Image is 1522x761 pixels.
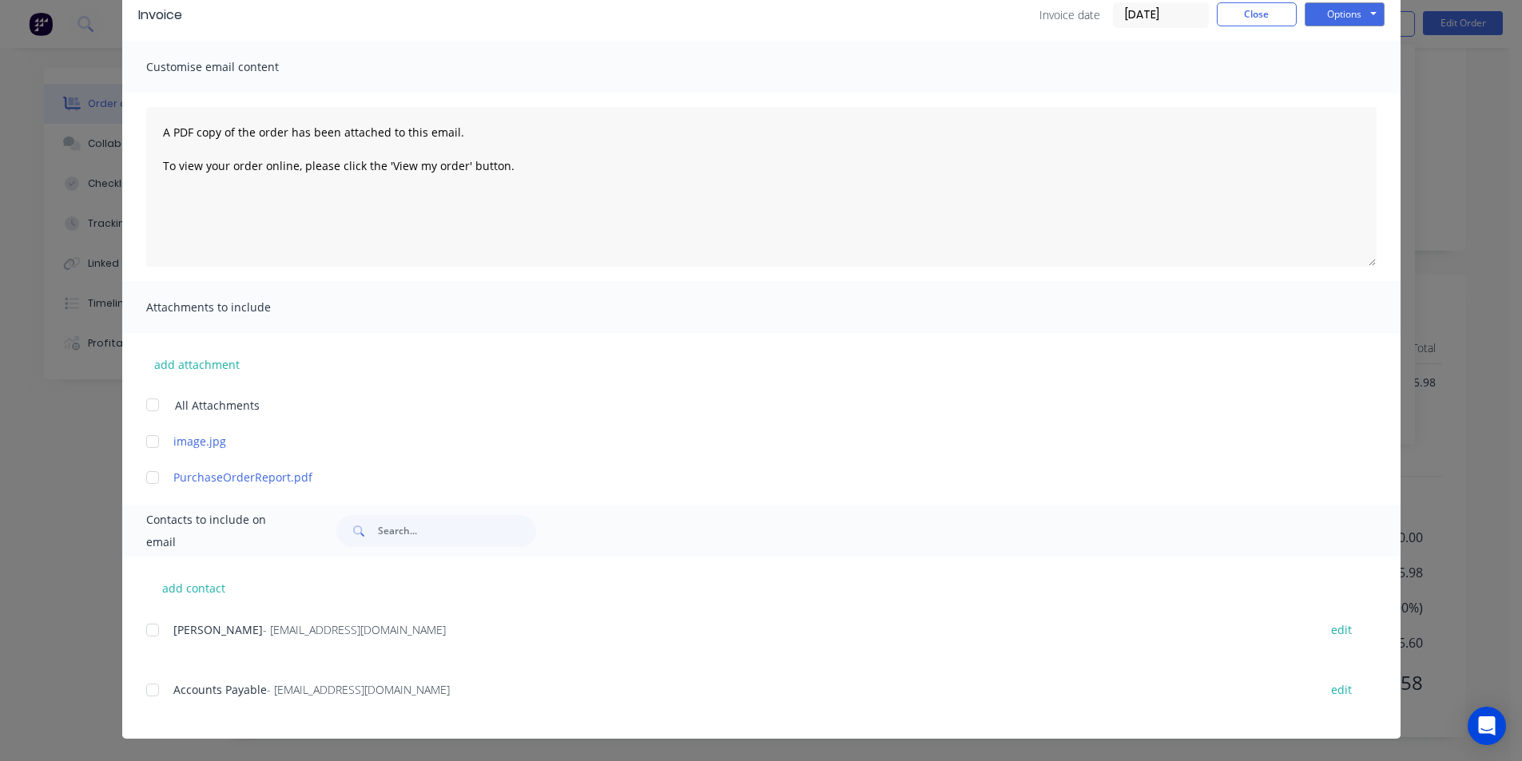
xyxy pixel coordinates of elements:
span: Invoice date [1039,6,1100,23]
textarea: A PDF copy of the order has been attached to this email. To view your order online, please click ... [146,107,1377,267]
button: edit [1321,679,1361,700]
span: Customise email content [146,56,322,78]
span: - [EMAIL_ADDRESS][DOMAIN_NAME] [263,622,446,637]
button: edit [1321,619,1361,640]
button: add attachment [146,352,248,376]
a: image.jpg [173,433,1302,450]
input: Search... [378,515,536,547]
button: add contact [146,576,242,600]
span: All Attachments [175,397,260,414]
a: PurchaseOrderReport.pdf [173,469,1302,486]
button: Options [1305,2,1385,26]
div: Invoice [138,6,182,25]
span: Attachments to include [146,296,322,319]
button: Close [1217,2,1297,26]
span: Accounts Payable [173,682,267,697]
div: Open Intercom Messenger [1468,707,1506,745]
span: Contacts to include on email [146,509,297,553]
span: - [EMAIL_ADDRESS][DOMAIN_NAME] [267,682,450,697]
span: [PERSON_NAME] [173,622,263,637]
